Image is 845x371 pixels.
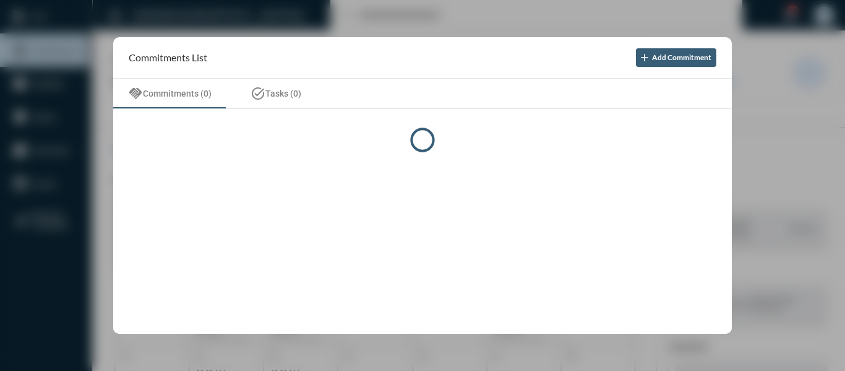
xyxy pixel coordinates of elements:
button: Add Commitment [636,48,716,67]
span: Tasks (0) [265,89,301,98]
span: Commitments (0) [143,89,212,98]
mat-icon: task_alt [251,86,265,101]
mat-icon: add [638,51,651,64]
h2: Commitments List [129,51,207,63]
mat-icon: handshake [128,86,143,101]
